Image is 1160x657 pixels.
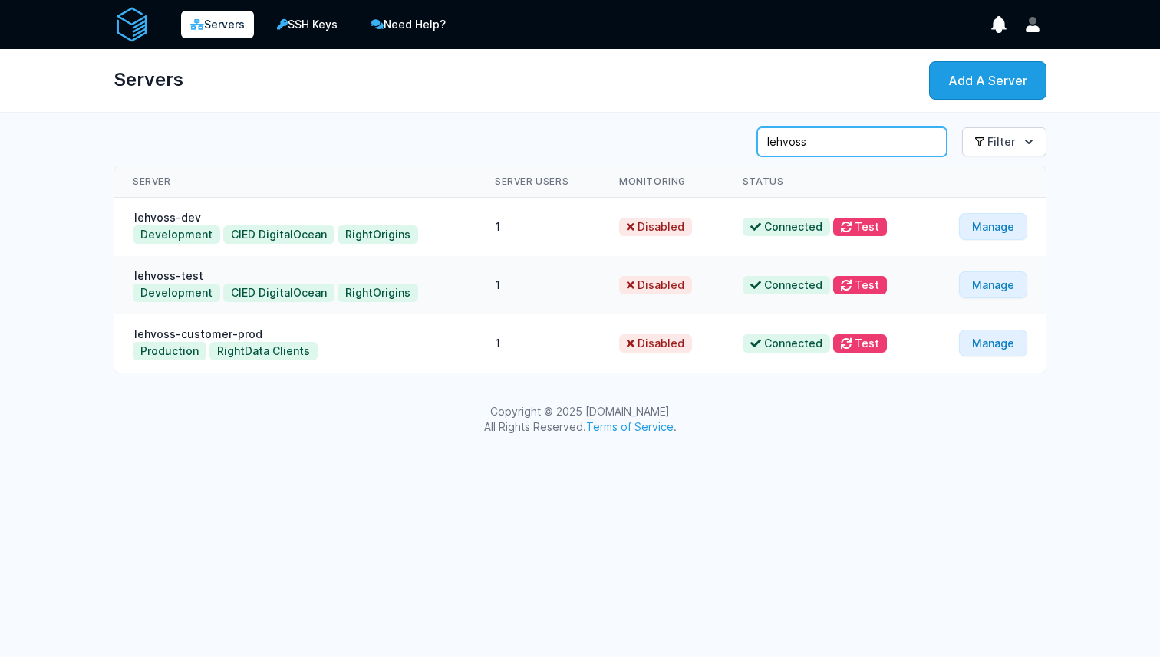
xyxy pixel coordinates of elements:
[223,225,334,244] button: CIED DigitalOcean
[724,166,928,198] th: Status
[743,276,830,294] span: Connected
[619,276,692,294] span: Disabled
[959,213,1027,240] a: Manage
[338,284,418,302] button: RightOrigins
[223,284,334,302] button: CIED DigitalOcean
[833,218,887,236] button: Test
[361,9,456,40] a: Need Help?
[114,166,476,198] th: Server
[133,284,220,302] button: Development
[114,6,150,43] img: serverAuth logo
[959,330,1027,356] a: Manage
[962,127,1046,156] button: Filter
[476,198,601,257] td: 1
[133,225,220,244] button: Development
[833,334,887,353] button: Test
[586,420,674,433] a: Terms of Service
[757,127,947,156] input: Search Servers
[209,342,318,360] button: RightData Clients
[266,9,348,40] a: SSH Keys
[601,166,724,198] th: Monitoring
[833,276,887,294] button: Test
[619,334,692,353] span: Disabled
[133,327,264,340] a: lehvoss-customer-prod
[181,11,254,38] a: Servers
[133,342,206,360] button: Production
[133,211,203,224] a: lehvoss-dev
[114,61,183,98] h1: Servers
[338,225,418,244] button: RightOrigins
[743,334,830,353] span: Connected
[476,314,601,373] td: 1
[133,269,205,282] a: lehvoss-test
[959,271,1027,298] a: Manage
[743,218,830,236] span: Connected
[476,166,601,198] th: Server Users
[619,218,692,236] span: Disabled
[476,256,601,314] td: 1
[929,61,1046,100] a: Add A Server
[1019,11,1046,38] button: User menu
[985,11,1013,38] button: show notifications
